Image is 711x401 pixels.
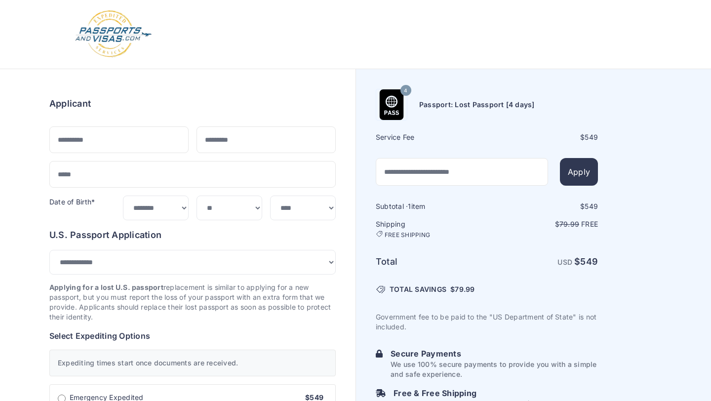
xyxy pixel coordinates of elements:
[390,284,446,294] span: TOTAL SAVINGS
[581,220,598,228] span: Free
[585,202,598,210] span: 549
[49,330,336,342] h6: Select Expediting Options
[404,84,407,97] span: 4
[408,202,411,210] span: 1
[376,89,407,120] img: Product Name
[455,285,474,293] span: 79.99
[585,133,598,141] span: 549
[450,284,474,294] span: $
[488,219,598,229] p: $
[488,201,598,211] div: $
[49,198,95,206] label: Date of Birth*
[49,228,336,242] h6: U.S. Passport Application
[376,132,486,142] h6: Service Fee
[376,312,598,332] p: Government fee to be paid to the "US Department of State" is not included.
[394,387,545,399] h6: Free & Free Shipping
[376,255,486,269] h6: Total
[391,348,598,360] h6: Secure Payments
[49,350,336,376] div: Expediting times start once documents are received.
[559,220,579,228] span: 79.99
[574,256,598,267] strong: $
[74,10,153,59] img: Logo
[49,283,163,291] strong: Applying for a lost U.S. passport
[557,258,572,266] span: USD
[580,256,598,267] span: 549
[385,231,430,239] span: FREE SHIPPING
[49,282,336,322] p: replacement is similar to applying for a new passport, but you must report the loss of your passp...
[560,158,598,186] button: Apply
[49,97,91,111] h6: Applicant
[419,100,535,110] h6: Passport: Lost Passport [4 days]
[376,219,486,239] h6: Shipping
[376,201,486,211] h6: Subtotal · item
[391,360,598,379] p: We use 100% secure payments to provide you with a simple and safe experience.
[488,132,598,142] div: $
